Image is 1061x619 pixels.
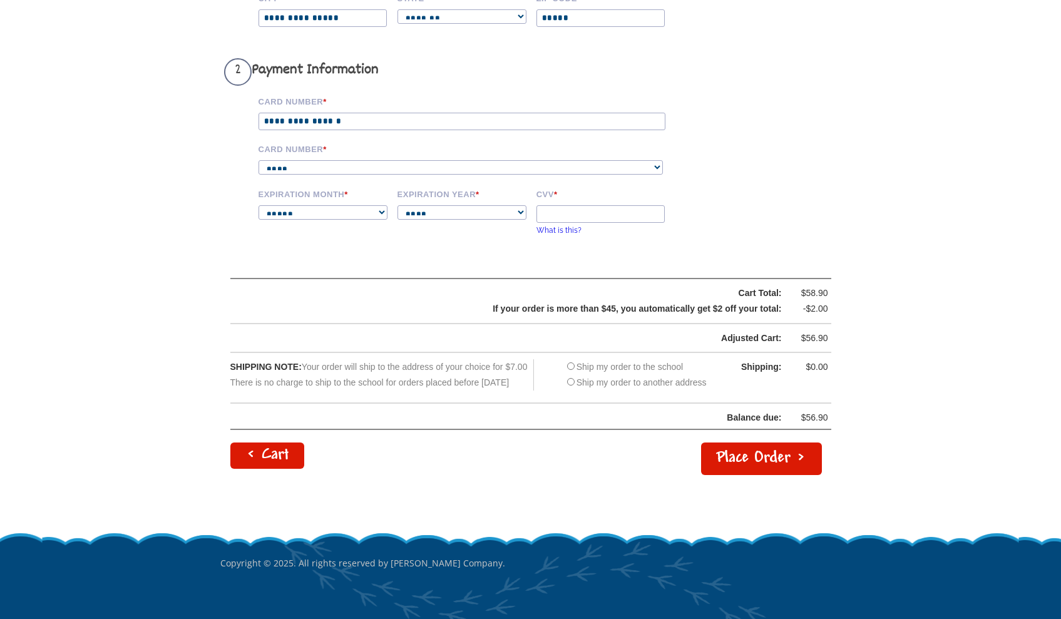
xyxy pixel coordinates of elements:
label: Expiration Year [397,188,528,199]
label: Card Number [259,143,684,154]
div: -$2.00 [791,301,828,317]
div: $56.90 [791,410,828,426]
div: Your order will ship to the address of your choice for $7.00 There is no charge to ship to the sc... [230,359,535,391]
div: $58.90 [791,285,828,301]
h3: Payment Information [224,58,684,86]
div: Cart Total: [262,285,782,301]
span: 2 [224,58,252,86]
div: $0.00 [791,359,828,375]
div: Adjusted Cart: [262,330,782,346]
div: Balance due: [231,410,782,426]
span: SHIPPING NOTE: [230,362,302,372]
div: $56.90 [791,330,828,346]
a: < Cart [230,443,304,469]
label: CVV [536,188,667,199]
div: If your order is more than $45, you automatically get $2 off your total: [262,301,782,317]
div: Shipping: [719,359,782,375]
a: What is this? [536,226,582,235]
label: Expiration Month [259,188,389,199]
label: Card Number [259,95,684,106]
p: Copyright © 2025. All rights reserved by [PERSON_NAME] Company. [220,531,841,595]
div: Ship my order to the school Ship my order to another address [564,359,707,391]
button: Place Order > [701,443,822,475]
